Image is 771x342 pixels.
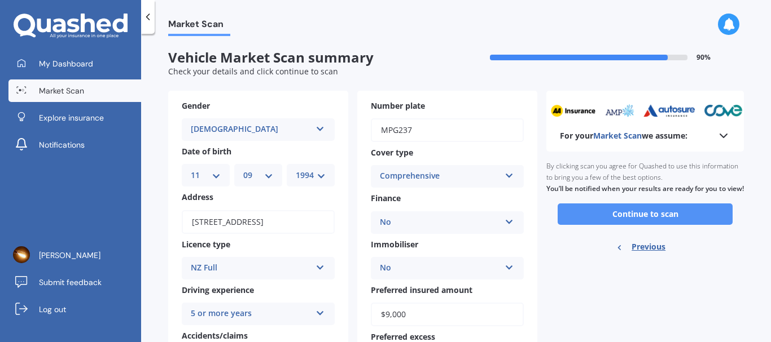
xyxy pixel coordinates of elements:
span: Number plate [371,100,425,111]
a: Market Scan [8,79,141,102]
button: Continue to scan [558,203,733,225]
div: By clicking scan you agree for Quashed to use this information to bring you a few of the best opt... [546,152,744,203]
a: My Dashboard [8,52,141,75]
img: cove_sm.webp [704,104,743,117]
span: Accidents/claims [182,330,248,341]
img: ACg8ocLginv-vAboHjHloIJgRcGHAzSTvkkUbS3Jz9IaG2LF_3ivvxI=s96-c [13,246,30,263]
span: Preferred excess [371,331,435,342]
span: Market Scan [39,85,84,96]
div: 5 or more years [191,307,311,321]
a: Log out [8,298,141,321]
a: [PERSON_NAME] [8,244,141,267]
span: Driving experience [182,285,254,295]
span: Address [182,192,213,203]
div: Comprehensive [380,170,500,183]
span: Date of birth [182,146,231,157]
span: Notifications [39,139,85,150]
span: Licence type [182,239,230,250]
span: My Dashboard [39,58,93,69]
span: Finance [371,193,401,204]
img: aa_sm.webp [550,104,595,117]
span: Cover type [371,147,413,158]
a: Submit feedback [8,271,141,294]
span: Market Scan [168,19,230,34]
a: Explore insurance [8,106,141,129]
span: Previous [632,238,665,255]
span: Market Scan [593,130,642,141]
img: autosure_sm.webp [643,104,695,117]
span: 90 % [696,54,711,61]
b: For your we assume: [560,130,687,141]
div: [DEMOGRAPHIC_DATA] [191,123,311,136]
span: Check your details and click continue to scan [168,66,338,77]
a: Notifications [8,134,141,156]
span: Submit feedback [39,277,102,288]
span: [PERSON_NAME] [39,250,100,261]
span: Vehicle Market Scan summary [168,50,456,66]
div: No [380,261,500,275]
span: Immobiliser [371,239,418,250]
span: Log out [39,304,66,315]
span: Explore insurance [39,112,104,123]
div: No [380,216,500,229]
span: Gender [182,100,210,111]
span: Preferred insured amount [371,285,472,295]
img: amp_sm.png [604,104,635,117]
div: NZ Full [191,261,311,275]
b: You’ll be notified when your results are ready for you to view! [546,184,744,193]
